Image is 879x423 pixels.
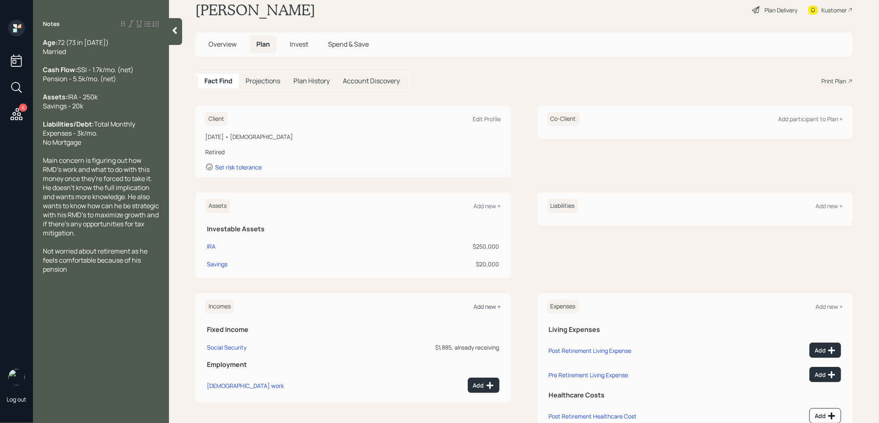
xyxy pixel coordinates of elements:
h6: Liabilities [547,199,578,213]
div: IRA [207,242,216,251]
div: Retired [205,148,501,156]
div: Social Security [207,343,246,351]
button: Add [809,343,841,358]
h5: Fixed Income [207,326,499,334]
div: Pre Retirement Living Expense [549,371,628,379]
div: Add [473,381,494,390]
h5: Employment [207,361,499,369]
div: Kustomer [821,6,847,14]
div: Log out [7,395,26,403]
span: 72 (73 in [DATE]) Married [43,38,109,56]
h5: Investable Assets [207,225,499,233]
h6: Expenses [547,300,579,313]
div: Savings [207,260,227,268]
h5: Fact Find [204,77,232,85]
h6: Client [205,112,227,126]
span: Liabilities/Debt: [43,120,94,129]
h6: Assets [205,199,230,213]
span: Main concern is figuring out how RMD's work and what to do with this money once they're forced to... [43,156,160,237]
div: Print Plan [821,77,846,85]
button: Add [809,367,841,382]
span: SSI - 1.7k/mo. (net) Pension - 5.5k/mo. (net) [43,65,134,83]
div: Add new + [816,303,843,310]
span: Total Monthly Expenses - 3k/mo. No Mortgage [43,120,136,147]
div: Edit Profile [473,115,501,123]
h5: Account Discovery [343,77,400,85]
span: Not worried about retirement as he feels comfortable because of his pension [43,247,149,274]
img: treva-nostdahl-headshot.png [8,369,25,385]
h5: Living Expenses [549,326,841,334]
span: Age: [43,38,58,47]
span: Assets: [43,92,68,101]
div: Add [815,412,836,420]
span: Plan [256,40,270,49]
h1: [PERSON_NAME] [195,1,315,19]
div: $1,885, already receiving [368,343,499,352]
div: Add participant to Plan + [778,115,843,123]
div: Add new + [474,202,501,210]
div: Set risk tolerance [215,163,262,171]
div: [DATE] • [DEMOGRAPHIC_DATA] [205,132,501,141]
div: $250,000 [339,242,499,251]
h5: Healthcare Costs [549,391,841,399]
div: Post Retirement Living Expense [549,347,632,355]
div: $20,000 [339,260,499,268]
label: Notes [43,20,60,28]
h6: Incomes [205,300,234,313]
span: IRA - 250k Savings - 20k [43,92,98,110]
h5: Projections [246,77,280,85]
div: 6 [19,103,27,112]
span: Spend & Save [328,40,369,49]
button: Add [468,378,499,393]
span: Cash Flow: [43,65,77,74]
div: Post Retirement Healthcare Cost [549,412,637,420]
h6: Co-Client [547,112,579,126]
div: Add new + [816,202,843,210]
div: Plan Delivery [764,6,797,14]
div: Add [815,371,836,379]
div: Add new + [474,303,501,310]
div: [DEMOGRAPHIC_DATA] work [207,382,284,390]
span: Invest [290,40,308,49]
h5: Plan History [293,77,330,85]
span: Overview [209,40,237,49]
div: Add [815,346,836,355]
